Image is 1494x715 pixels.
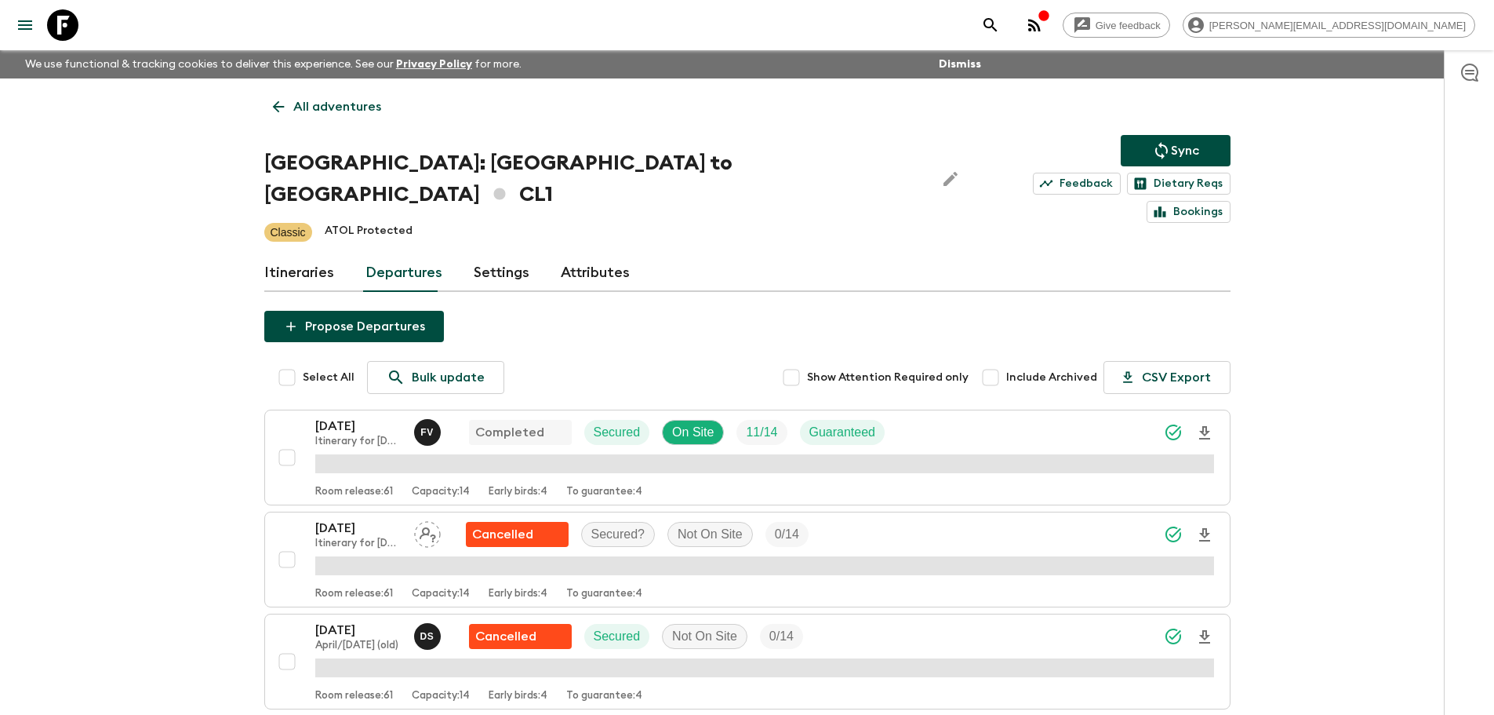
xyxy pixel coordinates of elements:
p: To guarantee: 4 [566,486,642,498]
div: Secured? [581,522,656,547]
p: Itinerary for [DATE] & [DATE] (old) [315,436,402,448]
p: Early birds: 4 [489,690,547,702]
div: [PERSON_NAME][EMAIL_ADDRESS][DOMAIN_NAME] [1183,13,1475,38]
a: Departures [365,254,442,292]
a: Bulk update [367,361,504,394]
p: To guarantee: 4 [566,588,642,600]
p: Early birds: 4 [489,486,547,498]
p: To guarantee: 4 [566,690,642,702]
span: Select All [303,370,354,385]
button: Edit Adventure Title [935,148,966,210]
span: Give feedback [1087,20,1169,31]
a: Privacy Policy [396,59,472,70]
span: [PERSON_NAME][EMAIL_ADDRESS][DOMAIN_NAME] [1201,20,1474,31]
p: Room release: 61 [315,486,393,498]
svg: Synced Successfully [1164,525,1183,544]
p: Guaranteed [809,423,876,442]
div: Secured [584,624,650,649]
p: ATOL Protected [325,223,413,242]
a: Attributes [561,254,630,292]
p: April/[DATE] (old) [315,640,402,652]
a: Feedback [1033,173,1121,195]
p: Capacity: 14 [412,486,470,498]
div: Secured [584,420,650,445]
span: Include Archived [1006,370,1097,385]
p: Bulk update [412,368,485,387]
button: DS [414,623,444,650]
p: We use functional & tracking cookies to deliver this experience. See our for more. [19,50,528,78]
div: On Site [662,420,724,445]
p: [DATE] [315,519,402,538]
p: Room release: 61 [315,690,393,702]
a: Bookings [1147,201,1230,223]
p: Itinerary for [DATE] & [DATE] (old) [315,538,402,550]
svg: Synced Successfully [1164,627,1183,646]
div: Flash Pack cancellation [466,522,569,547]
p: Cancelled [472,525,533,544]
p: Sync [1171,141,1199,160]
a: Give feedback [1063,13,1170,38]
p: All adventures [293,97,381,116]
div: Flash Pack cancellation [469,624,572,649]
a: All adventures [264,91,390,122]
button: [DATE]April/[DATE] (old)Dominique Saint JeanFlash Pack cancellationSecuredNot On SiteTrip FillRoo... [264,614,1230,710]
p: Secured [594,423,641,442]
span: Show Attention Required only [807,370,969,385]
svg: Download Onboarding [1195,526,1214,545]
svg: Download Onboarding [1195,628,1214,647]
div: Trip Fill [736,420,787,445]
p: On Site [672,423,714,442]
p: 0 / 14 [775,525,799,544]
p: 11 / 14 [746,423,777,442]
p: D S [420,630,434,643]
button: Propose Departures [264,311,444,342]
p: [DATE] [315,417,402,436]
p: Early birds: 4 [489,588,547,600]
p: Capacity: 14 [412,690,470,702]
a: Settings [474,254,529,292]
p: Classic [271,224,306,240]
p: Not On Site [672,627,737,646]
button: [DATE]Itinerary for [DATE] & [DATE] (old)Francisco ValeroCompletedSecuredOn SiteTrip FillGuarante... [264,410,1230,505]
div: Not On Site [667,522,753,547]
p: Secured [594,627,641,646]
svg: Synced Successfully [1164,423,1183,442]
button: Sync adventure departures to the booking engine [1121,135,1230,166]
h1: [GEOGRAPHIC_DATA]: [GEOGRAPHIC_DATA] to [GEOGRAPHIC_DATA] CL1 [264,148,923,210]
button: Dismiss [935,53,985,75]
p: Room release: 61 [315,588,393,600]
button: search adventures [975,9,1006,41]
div: Not On Site [662,624,747,649]
span: Francisco Valero [414,424,444,436]
a: Dietary Reqs [1127,173,1230,195]
svg: Download Onboarding [1195,424,1214,443]
div: Trip Fill [760,624,803,649]
p: Not On Site [678,525,743,544]
p: Completed [475,423,544,442]
button: [DATE]Itinerary for [DATE] & [DATE] (old)Assign pack leaderFlash Pack cancellationSecured?Not On ... [264,512,1230,607]
a: Itineraries [264,254,334,292]
span: Assign pack leader [414,526,441,538]
div: Trip Fill [765,522,809,547]
button: menu [9,9,41,41]
p: Secured? [591,525,645,544]
button: CSV Export [1103,361,1230,394]
span: Dominique Saint Jean [414,628,444,640]
p: [DATE] [315,621,402,640]
p: Cancelled [475,627,536,646]
p: 0 / 14 [769,627,794,646]
p: Capacity: 14 [412,588,470,600]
